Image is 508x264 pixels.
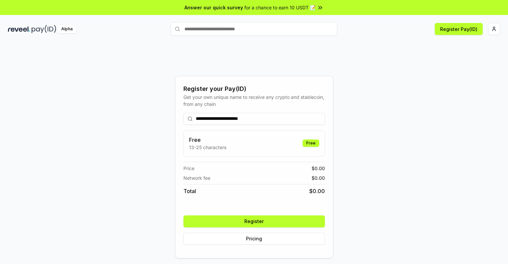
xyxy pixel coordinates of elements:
[309,187,325,195] span: $ 0.00
[244,4,316,11] span: for a chance to earn 10 USDT 📝
[435,23,483,35] button: Register Pay(ID)
[183,187,196,195] span: Total
[312,174,325,181] span: $ 0.00
[183,174,210,181] span: Network fee
[189,144,226,151] p: 13-25 characters
[183,233,325,245] button: Pricing
[183,215,325,227] button: Register
[183,165,194,172] span: Price
[58,25,76,33] div: Alpha
[189,136,226,144] h3: Free
[312,165,325,172] span: $ 0.00
[183,84,325,94] div: Register your Pay(ID)
[8,25,30,33] img: reveel_dark
[303,139,319,147] div: Free
[183,94,325,108] div: Get your own unique name to receive any crypto and stablecoin, from any chain
[32,25,56,33] img: pay_id
[184,4,243,11] span: Answer our quick survey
